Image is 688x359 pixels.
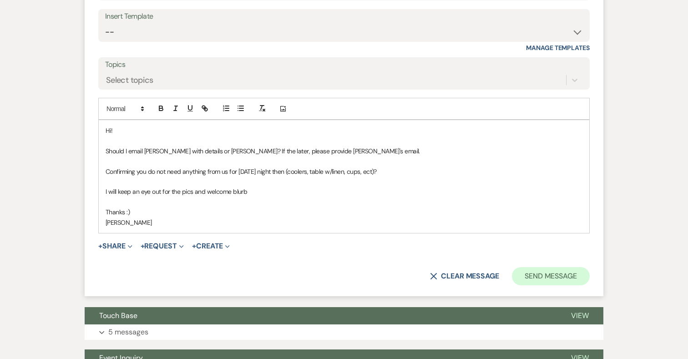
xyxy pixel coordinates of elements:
[106,187,582,197] p: I will keep an eye out for the pics and welcome blurb
[98,243,102,250] span: +
[571,311,589,320] span: View
[105,58,583,71] label: Topics
[556,307,603,324] button: View
[430,273,499,280] button: Clear message
[106,207,582,217] p: Thanks :)
[106,74,153,86] div: Select topics
[85,307,556,324] button: Touch Base
[99,311,137,320] span: Touch Base
[98,243,132,250] button: Share
[526,44,590,52] a: Manage Templates
[108,326,148,338] p: 5 messages
[106,167,582,177] p: Confirming you do not need anything from us for [DATE] night then (coolers, table w/linen, cups, ...
[192,243,230,250] button: Create
[85,324,603,340] button: 5 messages
[106,126,582,136] p: Hi!
[106,217,582,228] p: [PERSON_NAME]
[141,243,184,250] button: Request
[106,146,582,156] p: Should I email [PERSON_NAME] with details or [PERSON_NAME]? If the later, please provide [PERSON_...
[141,243,145,250] span: +
[105,10,583,23] div: Insert Template
[512,267,590,285] button: Send Message
[192,243,196,250] span: +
